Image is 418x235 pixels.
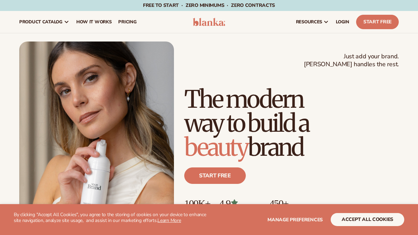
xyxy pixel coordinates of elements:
p: By clicking "Accept All Cookies", you agree to the storing of cookies on your device to enhance s... [14,212,209,224]
span: Free to start · ZERO minimums · ZERO contracts [143,2,275,9]
span: LOGIN [336,19,349,25]
a: Start free [184,167,246,184]
a: resources [293,11,332,33]
span: pricing [118,19,136,25]
h1: The modern way to build a brand [184,87,399,159]
a: LOGIN [332,11,353,33]
button: accept all cookies [331,213,404,226]
span: Manage preferences [267,216,323,223]
span: product catalog [19,19,63,25]
a: How It Works [73,11,115,33]
p: 450+ [269,198,321,209]
a: product catalog [16,11,73,33]
p: 4.9 [219,198,263,209]
p: 100K+ [184,198,212,209]
button: Manage preferences [267,213,323,226]
img: logo [193,18,225,26]
span: How It Works [76,19,112,25]
a: Start Free [356,15,399,29]
span: Just add your brand. [PERSON_NAME] handles the rest. [304,52,399,69]
a: Learn More [157,217,181,224]
span: resources [296,19,322,25]
a: pricing [115,11,140,33]
span: beauty [184,132,248,162]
